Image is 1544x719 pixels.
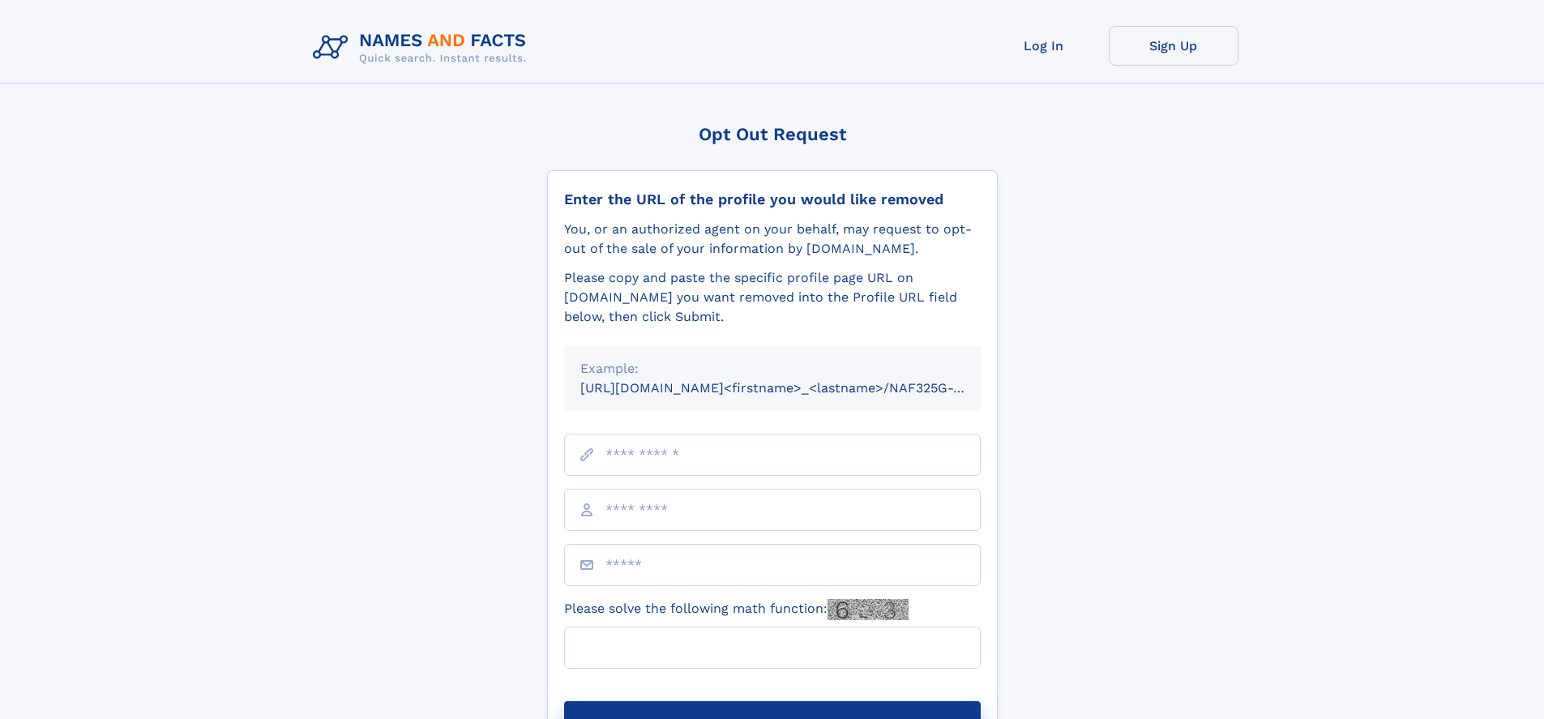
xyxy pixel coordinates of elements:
[306,26,540,70] img: Logo Names and Facts
[580,380,1012,396] small: [URL][DOMAIN_NAME]<firstname>_<lastname>/NAF325G-xxxxxxxx
[979,26,1109,66] a: Log In
[1109,26,1238,66] a: Sign Up
[564,220,981,259] div: You, or an authorized agent on your behalf, may request to opt-out of the sale of your informatio...
[564,599,909,620] label: Please solve the following math function:
[564,268,981,327] div: Please copy and paste the specific profile page URL on [DOMAIN_NAME] you want removed into the Pr...
[564,190,981,208] div: Enter the URL of the profile you would like removed
[580,359,964,379] div: Example:
[547,124,998,144] div: Opt Out Request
